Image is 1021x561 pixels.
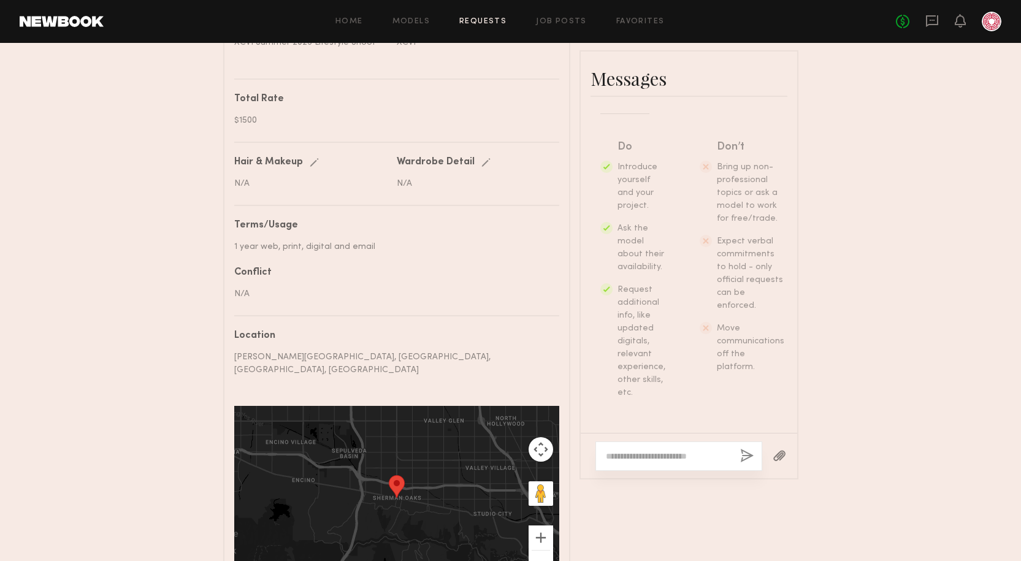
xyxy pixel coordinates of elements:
div: Total Rate [234,94,550,104]
div: N/A [234,288,550,300]
a: Home [335,18,363,26]
div: [PERSON_NAME][GEOGRAPHIC_DATA], [GEOGRAPHIC_DATA], [GEOGRAPHIC_DATA], [GEOGRAPHIC_DATA] [234,351,550,376]
span: Request additional info, like updated digitals, relevant experience, other skills, etc. [618,286,665,397]
button: Drag Pegman onto the map to open Street View [529,481,553,506]
span: Introduce yourself and your project. [618,163,657,210]
div: Do [618,139,665,156]
div: Hair & Makeup [234,158,303,167]
button: Zoom in [529,525,553,550]
div: N/A [234,177,388,190]
span: Ask the model about their availability. [618,224,664,271]
button: Map camera controls [529,437,553,462]
span: Bring up non-professional topics or ask a model to work for free/trade. [717,163,778,223]
div: Location [234,331,550,341]
span: Expect verbal commitments to hold - only official requests can be enforced. [717,237,783,310]
div: Messages [591,66,787,91]
div: Terms/Usage [234,221,550,231]
div: Don’t [717,139,784,156]
a: Job Posts [536,18,587,26]
span: Move communications off the platform. [717,324,784,371]
div: 1 year web, print, digital and email [234,240,550,253]
div: $1500 [234,114,550,127]
a: Models [392,18,430,26]
a: Requests [459,18,507,26]
div: N/A [397,177,550,190]
a: Favorites [616,18,665,26]
div: Wardrobe Detail [397,158,475,167]
div: Conflict [234,268,550,278]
